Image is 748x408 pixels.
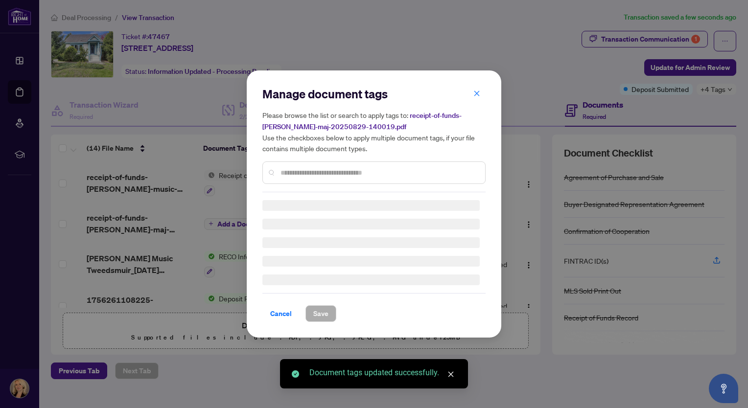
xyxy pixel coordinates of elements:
[709,374,738,403] button: Open asap
[447,371,454,378] span: close
[262,86,486,102] h2: Manage document tags
[309,367,456,379] div: Document tags updated successfully.
[262,110,486,154] h5: Please browse the list or search to apply tags to: Use the checkboxes below to apply multiple doc...
[445,369,456,380] a: Close
[305,305,336,322] button: Save
[292,370,299,378] span: check-circle
[262,305,300,322] button: Cancel
[473,90,480,97] span: close
[270,306,292,321] span: Cancel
